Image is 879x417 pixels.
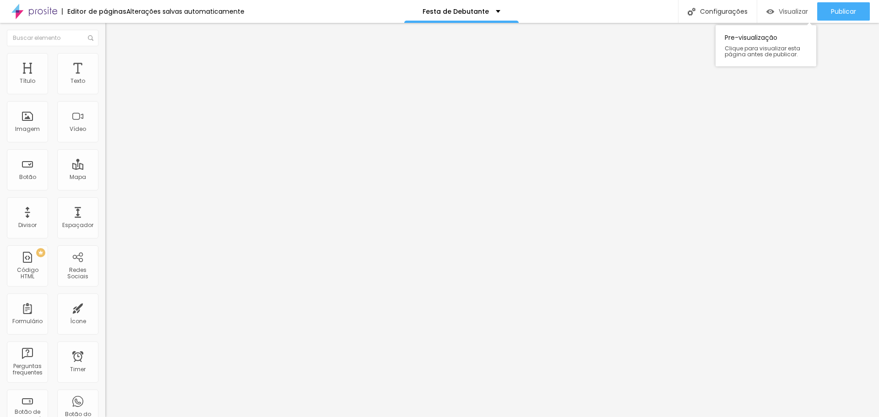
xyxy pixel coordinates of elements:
[126,8,244,15] div: Alterações salvas automaticamente
[70,366,86,373] div: Timer
[62,222,93,228] div: Espaçador
[18,222,37,228] div: Divisor
[831,8,856,15] span: Publicar
[71,78,85,84] div: Texto
[725,45,807,57] span: Clique para visualizar esta página antes de publicar.
[15,126,40,132] div: Imagem
[88,35,93,41] img: Icone
[20,78,35,84] div: Título
[9,267,45,280] div: Código HTML
[779,8,808,15] span: Visualizar
[70,174,86,180] div: Mapa
[105,23,879,417] iframe: Editor
[7,30,98,46] input: Buscar elemento
[423,8,489,15] p: Festa de Debutante
[70,318,86,325] div: Ícone
[12,318,43,325] div: Formulário
[716,25,816,66] div: Pre-visualização
[766,8,774,16] img: view-1.svg
[19,174,36,180] div: Botão
[9,363,45,376] div: Perguntas frequentes
[817,2,870,21] button: Publicar
[60,267,96,280] div: Redes Sociais
[62,8,126,15] div: Editor de páginas
[70,126,86,132] div: Vídeo
[757,2,817,21] button: Visualizar
[688,8,695,16] img: Icone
